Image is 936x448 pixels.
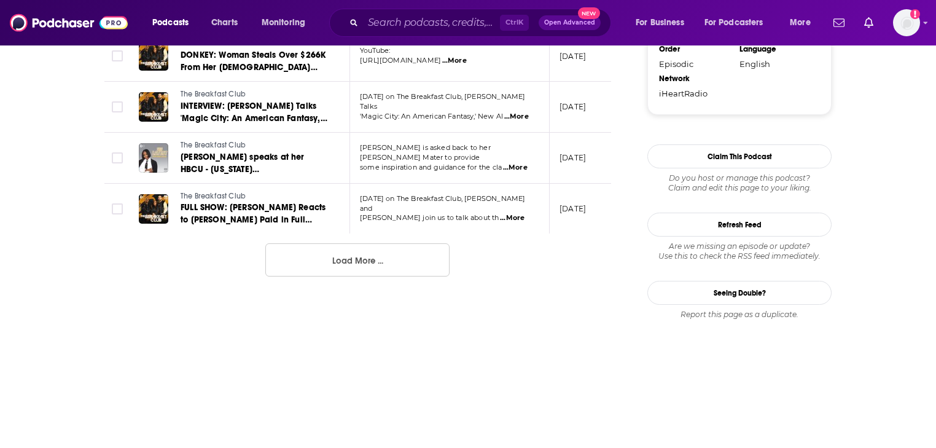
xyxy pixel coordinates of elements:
a: Show notifications dropdown [859,12,878,33]
span: Toggle select row [112,152,123,163]
span: [DATE] on The Breakfast Club, [PERSON_NAME] and [360,194,525,213]
span: ...More [500,213,525,223]
span: Logged in as Bobhunt28 [893,9,920,36]
span: More [790,14,811,31]
img: Podchaser - Follow, Share and Rate Podcasts [10,11,128,34]
span: For Podcasters [704,14,763,31]
div: Search podcasts, credits, & more... [341,9,623,37]
p: [DATE] [560,152,586,163]
span: Open Advanced [544,20,595,26]
a: Show notifications dropdown [829,12,849,33]
button: Load More ... [265,243,450,277]
div: Claim and edit this page to your liking. [647,173,832,193]
button: open menu [696,13,781,33]
a: [PERSON_NAME] speaks at her HBCU - [US_STATE][GEOGRAPHIC_DATA]! [181,151,328,176]
span: ...More [442,56,467,66]
span: Do you host or manage this podcast? [647,173,832,183]
a: Seeing Double? [647,281,832,305]
span: FULL SHOW: [PERSON_NAME] Reacts to [PERSON_NAME] Paid in Full Series, [PERSON_NAME] Brings Out [P... [181,202,326,262]
button: Open AdvancedNew [539,15,601,30]
span: Charts [211,14,238,31]
a: FULL SHOW: [PERSON_NAME] Reacts to [PERSON_NAME] Paid in Full Series, [PERSON_NAME] Brings Out [P... [181,202,328,226]
div: Language [739,44,812,54]
a: DONKEY: Woman Steals Over $266K From Her [DEMOGRAPHIC_DATA] Grandfather [181,49,328,74]
button: open menu [253,13,321,33]
p: [DATE] [560,203,586,214]
span: Podcasts [152,14,189,31]
a: The Breakfast Club [181,89,328,100]
span: some inspiration and guidance for the cla [360,163,502,171]
button: open menu [144,13,205,33]
p: [DATE] [560,51,586,61]
div: Episodic [659,59,731,69]
div: Order [659,44,731,54]
p: [DATE] [560,101,586,112]
a: The Breakfast Club [181,191,328,202]
span: Ctrl K [500,15,529,31]
span: DONKEY: Woman Steals Over $266K From Her [DEMOGRAPHIC_DATA] Grandfather [181,50,326,85]
input: Search podcasts, credits, & more... [363,13,500,33]
span: The Breakfast Club [181,90,246,98]
div: Network [659,74,731,84]
span: The Breakfast Club [181,141,246,149]
span: INTERVIEW: [PERSON_NAME] Talks 'Magic City: An American Fantasy,' New Album, Billboard, [PERSON_N... [181,101,327,148]
button: Claim This Podcast [647,144,832,168]
span: ...More [504,112,529,122]
div: English [739,59,812,69]
a: Charts [203,13,245,33]
span: Monitoring [262,14,305,31]
span: Toggle select row [112,101,123,112]
span: Toggle select row [112,50,123,61]
img: User Profile [893,9,920,36]
span: [URL][DOMAIN_NAME] [360,56,441,65]
span: [PERSON_NAME] is asked back to her [PERSON_NAME] Mater to provide [360,143,491,162]
span: [PERSON_NAME] speaks at her HBCU - [US_STATE][GEOGRAPHIC_DATA]! [181,152,305,187]
div: Are we missing an episode or update? Use this to check the RSS feed immediately. [647,242,832,261]
a: INTERVIEW: [PERSON_NAME] Talks 'Magic City: An American Fantasy,' New Album, Billboard, [PERSON_N... [181,100,328,125]
span: YouTube: [360,46,390,55]
div: Report this page as a duplicate. [647,310,832,320]
span: Toggle select row [112,203,123,214]
div: iHeartRadio [659,88,731,98]
span: New [578,7,600,19]
span: [DATE] on The Breakfast Club, [PERSON_NAME] Talks [360,92,525,111]
button: Show profile menu [893,9,920,36]
button: open menu [781,13,826,33]
button: open menu [627,13,700,33]
button: Refresh Feed [647,213,832,237]
span: ...More [503,163,528,173]
span: 'Magic City: An American Fantasy,' New Al [360,112,503,120]
span: [PERSON_NAME] join us to talk about th [360,213,499,222]
svg: Add a profile image [910,9,920,19]
a: The Breakfast Club [181,140,328,151]
span: The Breakfast Club [181,192,246,200]
span: For Business [636,14,684,31]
